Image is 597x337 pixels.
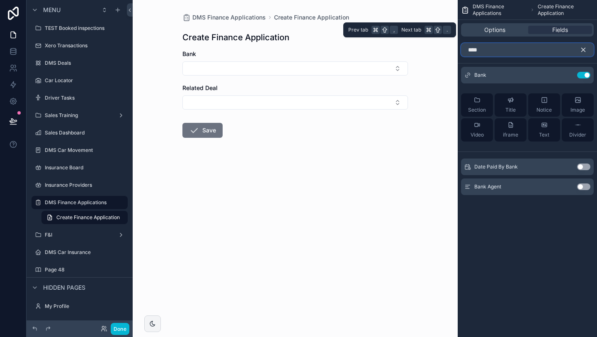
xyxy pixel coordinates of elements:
label: DMS Car Insurance [45,249,126,256]
button: Image [562,93,594,117]
button: Title [495,93,527,117]
label: TEST Booked inspections [45,25,126,32]
button: Save [182,123,223,138]
button: Done [111,323,129,335]
a: Sales Training [32,109,128,122]
label: Insurance Providers [45,182,126,188]
button: Text [528,118,560,142]
span: DMS Finance Applications [192,13,266,22]
span: Menu [43,6,61,14]
a: DMS Finance Applications [32,196,128,209]
span: Bank Agent [474,183,501,190]
span: Text [539,132,549,138]
span: Related Deal [182,84,218,91]
span: Bank [474,72,486,78]
span: . [444,27,450,33]
a: Insurance Board [32,161,128,174]
a: Page 48 [32,263,128,276]
a: DMS Car Insurance [32,246,128,259]
a: Xero Transactions [32,39,128,52]
a: DMS Finance Applications [182,13,266,22]
h1: Create Finance Application [182,32,289,43]
button: Select Button [182,61,408,76]
span: Options [484,26,505,34]
span: Image [570,107,585,113]
label: Car Locator [45,77,126,84]
span: Fields [552,26,568,34]
button: Section [461,93,493,117]
span: Create Finance Application [56,214,120,221]
label: Driver Tasks [45,95,126,101]
a: F&I [32,228,128,242]
label: My Profile [45,303,126,310]
button: iframe [495,118,527,142]
span: Prev tab [348,27,368,33]
label: Page 48 [45,266,126,273]
a: Create Finance Application [274,13,349,22]
label: Insurance Board [45,164,126,171]
span: Notice [536,107,552,113]
span: , [391,27,397,33]
span: Title [505,107,516,113]
label: DMS Finance Applications [45,199,123,206]
label: Xero Transactions [45,42,126,49]
a: DMS Deals [32,56,128,70]
span: DMS Finance Applications [473,3,527,17]
button: Divider [562,118,594,142]
span: Divider [569,132,586,138]
span: iframe [503,132,518,138]
label: Sales Dashboard [45,129,126,136]
span: Next tab [401,27,421,33]
a: Create Finance Application [41,211,128,224]
a: Car Locator [32,74,128,87]
span: Bank [182,50,196,57]
a: TEST Booked inspections [32,22,128,35]
span: Create Finance Application [538,3,594,17]
button: Video [461,118,493,142]
a: Sales Dashboard [32,126,128,139]
label: DMS Deals [45,60,126,66]
span: Section [468,107,486,113]
label: F&I [45,232,114,238]
span: Hidden pages [43,283,85,292]
button: Select Button [182,95,408,110]
a: DMS Car Movement [32,144,128,157]
a: My Profile [32,300,128,313]
button: Notice [528,93,560,117]
a: Driver Tasks [32,91,128,105]
label: Sales Training [45,112,114,119]
a: Insurance Providers [32,178,128,192]
label: DMS Car Movement [45,147,126,154]
span: Video [471,132,484,138]
span: Date Paid By Bank [474,164,518,170]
